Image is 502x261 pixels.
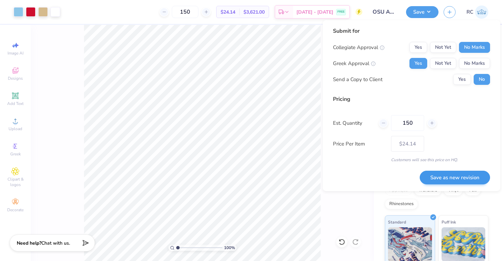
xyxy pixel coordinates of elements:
[385,199,418,209] div: Rhinestones
[8,50,24,56] span: Image AI
[333,60,376,67] div: Greek Approval
[333,76,382,83] div: Send a Copy to Client
[243,9,265,16] span: $3,621.00
[409,42,427,53] button: Yes
[17,240,41,246] strong: Need help?
[333,157,490,163] div: Customers will see this price on HQ.
[3,176,27,187] span: Clipart & logos
[430,42,456,53] button: Not Yet
[337,10,345,14] span: FREE
[391,115,424,131] input: – –
[221,9,235,16] span: $24.14
[333,27,490,35] div: Submit for
[367,5,401,19] input: Untitled Design
[453,74,471,85] button: Yes
[333,119,374,127] label: Est. Quantity
[172,6,198,18] input: – –
[7,101,24,106] span: Add Text
[459,42,490,53] button: No Marks
[7,207,24,213] span: Decorate
[388,218,406,226] span: Standard
[296,9,333,16] span: [DATE] - [DATE]
[224,245,235,251] span: 100 %
[333,95,490,103] div: Pricing
[430,58,456,69] button: Not Yet
[41,240,70,246] span: Chat with us.
[466,8,473,16] span: RC
[333,44,385,51] div: Collegiate Approval
[420,171,490,185] button: Save as new revision
[9,126,22,132] span: Upload
[475,5,488,19] img: Reilly Chin(cm)
[333,140,386,148] label: Price Per Item
[10,151,21,157] span: Greek
[466,5,488,19] a: RC
[8,76,23,81] span: Designs
[474,74,490,85] button: No
[442,218,456,226] span: Puff Ink
[409,58,427,69] button: Yes
[459,58,490,69] button: No Marks
[406,6,438,18] button: Save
